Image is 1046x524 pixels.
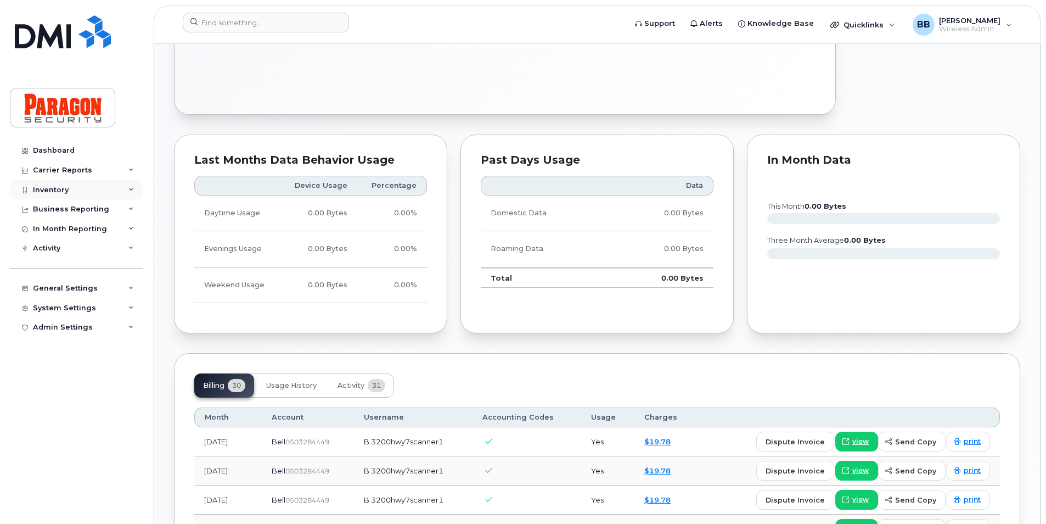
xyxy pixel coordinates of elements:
a: Knowledge Base [730,13,822,35]
th: Accounting Codes [473,408,581,427]
button: dispute invoice [756,461,834,481]
span: print [964,437,981,447]
div: Quicklinks [823,14,903,36]
td: Yes [581,486,634,515]
th: Usage [581,408,634,427]
a: $19.78 [644,437,671,446]
td: Total [481,267,609,288]
button: send copy [878,432,946,451]
a: Alerts [683,13,730,35]
td: 0.00% [357,231,427,267]
span: 0503284449 [285,496,329,504]
th: Data [609,176,713,196]
span: 31 [368,379,385,392]
span: print [964,495,981,505]
td: B 3200hwy7scanner1 [354,427,473,456]
tr: Friday from 6:00pm to Monday 8:00am [194,267,427,303]
th: Account [262,408,354,427]
tspan: 0.00 Bytes [805,202,846,210]
div: In Month Data [767,155,1000,166]
td: Roaming Data [481,231,609,267]
th: Device Usage [280,176,357,196]
div: Past Days Usage [481,155,713,166]
span: view [852,466,869,476]
td: Yes [581,456,634,486]
a: $19.78 [644,466,671,475]
button: send copy [878,461,946,481]
td: B 3200hwy7scanner1 [354,486,473,515]
span: Bell [272,495,285,504]
td: Evenings Usage [194,231,280,267]
td: 0.00 Bytes [280,267,357,303]
td: [DATE] [194,427,262,456]
th: Percentage [357,176,427,196]
td: 0.00 Bytes [609,267,713,288]
span: view [852,437,869,447]
td: Domestic Data [481,196,609,231]
td: B 3200hwy7scanner1 [354,456,473,486]
td: 0.00% [357,267,427,303]
span: Activity [338,381,364,390]
td: [DATE] [194,486,262,515]
a: view [835,461,878,481]
td: 0.00 Bytes [280,196,357,231]
td: 0.00% [357,196,427,231]
th: Charges [634,408,698,427]
a: view [835,490,878,510]
span: Alerts [700,18,723,29]
span: 0503284449 [285,438,329,446]
td: Yes [581,427,634,456]
td: 0.00 Bytes [609,196,713,231]
span: Knowledge Base [747,18,814,29]
span: Support [644,18,675,29]
td: 0.00 Bytes [280,231,357,267]
a: print [947,461,990,481]
tr: Weekdays from 6:00pm to 8:00am [194,231,427,267]
input: Find something... [183,13,349,32]
a: $19.78 [644,495,671,504]
a: view [835,432,878,451]
div: Last Months Data Behavior Usage [194,155,427,166]
a: print [947,432,990,451]
text: three month average [767,236,886,244]
th: Username [354,408,473,427]
span: 0503284449 [285,467,329,475]
span: Bell [272,437,285,446]
span: send copy [895,466,936,476]
span: print [964,466,981,476]
span: Usage History [266,381,317,390]
span: send copy [895,437,936,447]
span: Quicklinks [843,20,884,29]
td: [DATE] [194,456,262,486]
td: 0.00 Bytes [609,231,713,267]
span: send copy [895,495,936,505]
span: [PERSON_NAME] [939,16,1000,25]
span: Wireless Admin [939,25,1000,34]
button: send copy [878,490,946,510]
div: Barb Burling [905,14,1020,36]
span: dispute invoice [766,437,825,447]
a: print [947,490,990,510]
span: dispute invoice [766,466,825,476]
td: Daytime Usage [194,196,280,231]
button: dispute invoice [756,490,834,510]
button: dispute invoice [756,432,834,451]
text: this month [767,202,846,210]
th: Month [194,408,262,427]
td: Weekend Usage [194,267,280,303]
span: BB [917,18,930,31]
span: view [852,495,869,505]
tspan: 0.00 Bytes [844,236,886,244]
a: Support [627,13,683,35]
span: dispute invoice [766,495,825,505]
span: Bell [272,466,285,475]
